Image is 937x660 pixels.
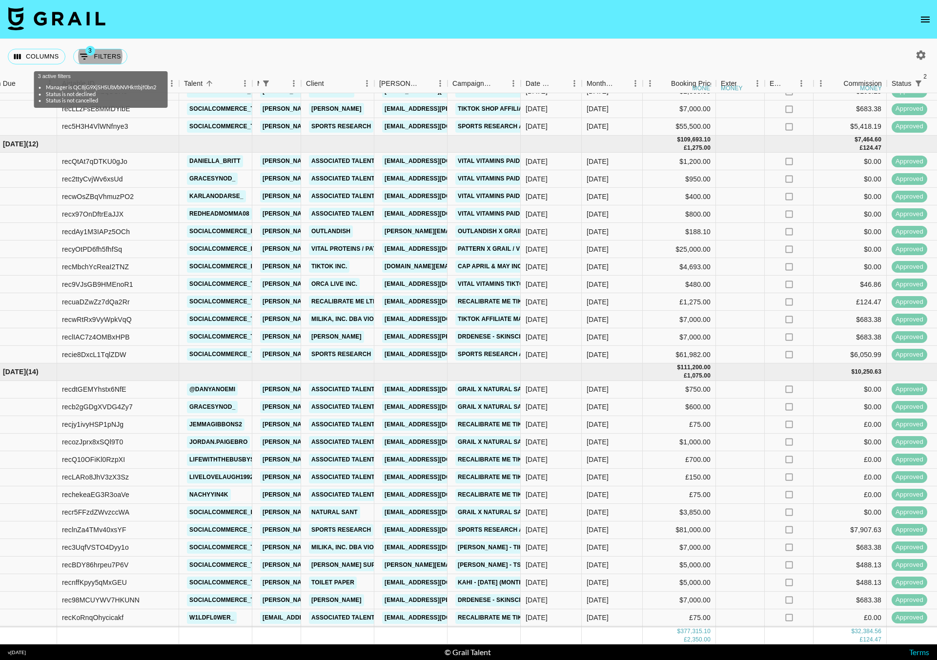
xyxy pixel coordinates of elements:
a: [PERSON_NAME][EMAIL_ADDRESS][DOMAIN_NAME] [260,419,419,431]
a: [PERSON_NAME][EMAIL_ADDRESS][DOMAIN_NAME] [260,103,419,115]
a: [PERSON_NAME][EMAIL_ADDRESS][DOMAIN_NAME] [260,401,419,413]
div: Jul '25 [587,262,609,272]
span: approved [892,332,927,341]
a: [EMAIL_ADDRESS][DOMAIN_NAME] [382,401,491,413]
a: Arencia Inc. [309,85,354,98]
div: Jun '25 [587,86,609,96]
li: Status is not declined [46,91,156,98]
button: Show filters [912,77,925,90]
a: @danyanoemi [187,383,238,396]
a: [PERSON_NAME][EMAIL_ADDRESS][DOMAIN_NAME] [260,173,419,185]
a: [EMAIL_ADDRESS][DOMAIN_NAME] [382,612,491,624]
div: rec5H3H4VlWNfnye3 [62,121,128,131]
button: Sort [273,77,286,90]
div: $0.00 [814,223,887,240]
a: jordan.paigebro [187,436,250,448]
button: Sort [736,77,750,90]
a: [PERSON_NAME] [309,331,364,343]
a: Grail x Natural Sant Batana Vital Mask [455,383,596,396]
div: $7,000.00 [643,311,716,328]
a: Outlandish x Grail x Bloom Campaign [455,225,589,238]
a: [PERSON_NAME] Supply Co LLC [309,559,413,571]
div: £ [860,144,863,152]
a: Associated Talent Inc [309,155,389,167]
a: [EMAIL_ADDRESS][DOMAIN_NAME] [382,313,491,325]
a: Vital Vitamins Paid TikTok Shop Campaign June [455,208,616,220]
div: Booker [374,74,448,93]
div: Jul '25 [587,297,609,307]
a: TikTok Inc. [309,260,349,273]
a: [EMAIL_ADDRESS][DOMAIN_NAME] [382,208,491,220]
div: 7/23/2025 [526,262,548,272]
button: Sort [16,77,29,90]
a: socialcommerce_flatfee_us [187,506,291,519]
a: [PERSON_NAME][EMAIL_ADDRESS][DOMAIN_NAME] [260,278,419,290]
div: Booking Price [671,74,714,93]
a: socialcommerce_flatfee_us [187,243,291,255]
button: Sort [614,77,628,90]
div: Airtable ID [57,74,179,93]
span: approved [892,87,927,96]
a: TikTok Shop Affiliate Management - [DATE] [455,103,603,115]
div: Jul '25 [587,280,609,289]
a: redheadmomma08 [187,208,252,220]
a: CAP April & May Incentive - Global Selling [455,260,604,273]
a: socialcommerce_tsp_us [187,103,276,115]
a: Associated Talent Inc [309,489,389,501]
div: Commission [843,74,882,93]
a: Associated Talent Inc [309,436,389,448]
button: Menu [164,76,179,91]
div: $46.86 [814,276,887,293]
span: 2 [920,72,930,81]
button: Menu [506,76,521,91]
button: Menu [567,76,582,91]
a: socialcommerce_tap_us [187,296,276,308]
div: $ [855,136,858,144]
a: Associated Talent Inc [309,208,389,220]
a: socialcommerce_tsp_us [187,594,276,606]
button: Menu [750,76,765,91]
div: Date Created [526,74,553,93]
div: 6/23/2025 [526,104,548,114]
a: socialcommerce_tsp_us [187,524,276,536]
span: approved [892,122,927,131]
span: [DATE] [3,139,26,149]
div: reclIAC7z4OMBxHPB [62,332,130,342]
span: approved [892,297,927,306]
a: Grail x Natural Sant Batana Vital Mask [455,401,596,413]
a: Outlandish [309,225,353,238]
div: Client [301,74,374,93]
div: $7,000.00 [643,100,716,118]
div: recuaDZwZz7dQa2Rr [62,297,130,307]
a: socialcommerce_tap_us [187,278,276,290]
a: [EMAIL_ADDRESS][DOMAIN_NAME] [382,489,491,501]
div: rec9VJsGB9HMEnoR1 [62,280,133,289]
div: £124.47 [814,293,887,311]
a: Recalibrate Me TikTok Shop Campaign July [455,489,606,501]
div: [PERSON_NAME] [379,74,419,93]
a: [EMAIL_ADDRESS][DOMAIN_NAME] [382,190,491,202]
a: Sports Research [309,524,373,536]
a: Recalibrate Me TikTok Shop Campaign July [455,419,606,431]
button: Sort [419,77,433,90]
div: $188.10 [643,223,716,240]
div: Month Due [587,74,614,93]
a: Associated Talent Inc [309,612,389,624]
a: socialcommerce_tsp_us [187,120,276,133]
a: Vital Vitamins Paid TikTok Shop Campaign June [455,155,616,167]
button: Sort [324,77,338,90]
li: Manager is QC8jG9XjSHSUbVbNVHkttbjf0bn2 [46,84,156,91]
button: Menu [238,76,252,91]
span: approved [892,174,927,183]
a: Sports Research [309,120,373,133]
a: [PERSON_NAME][EMAIL_ADDRESS][DOMAIN_NAME] [260,120,419,133]
div: Jun '25 [587,104,609,114]
a: [PERSON_NAME][EMAIL_ADDRESS][DOMAIN_NAME] [260,155,419,167]
a: socialcommerce_tsp_us [187,577,276,589]
a: Sports Research and Sweet Sweat TikTok Shop management and affiliates - May [455,120,735,133]
a: [PERSON_NAME][EMAIL_ADDRESS][DOMAIN_NAME] [260,489,419,501]
div: $400.00 [643,188,716,205]
a: Associated Talent Inc [309,190,389,202]
div: Date Created [521,74,582,93]
a: [PERSON_NAME] - TSP - [DATE] [455,559,552,571]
